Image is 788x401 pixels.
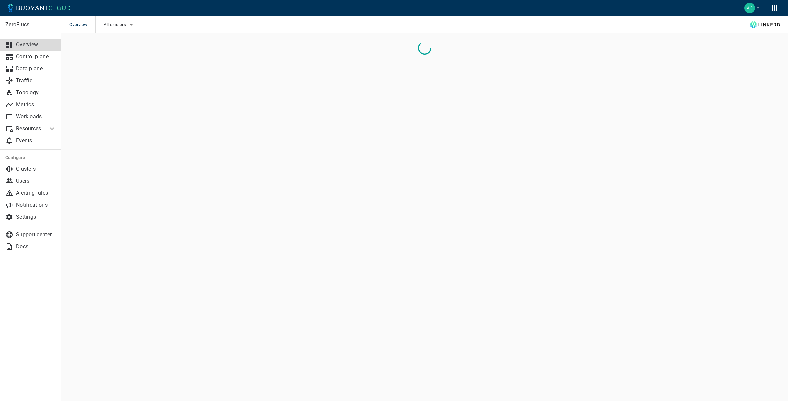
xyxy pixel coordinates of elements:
[744,3,755,13] img: Accounts Payable
[16,178,56,184] p: Users
[16,214,56,220] p: Settings
[16,125,43,132] p: Resources
[16,53,56,60] p: Control plane
[16,65,56,72] p: Data plane
[16,41,56,48] p: Overview
[5,155,56,160] h5: Configure
[5,21,56,28] p: ZeroFlucs
[16,231,56,238] p: Support center
[104,22,127,27] span: All clusters
[16,166,56,172] p: Clusters
[16,202,56,208] p: Notifications
[16,243,56,250] p: Docs
[16,113,56,120] p: Workloads
[16,137,56,144] p: Events
[16,190,56,196] p: Alerting rules
[16,77,56,84] p: Traffic
[69,16,95,33] span: Overview
[16,101,56,108] p: Metrics
[104,20,135,30] button: All clusters
[16,89,56,96] p: Topology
